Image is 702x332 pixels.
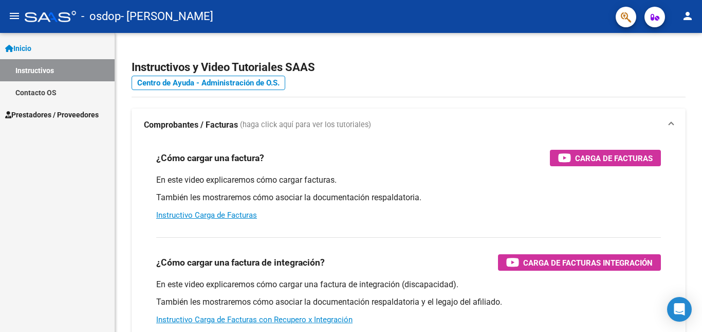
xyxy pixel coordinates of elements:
[81,5,121,28] span: - osdop
[156,211,257,220] a: Instructivo Carga de Facturas
[156,315,353,324] a: Instructivo Carga de Facturas con Recupero x Integración
[132,58,686,77] h2: Instructivos y Video Tutoriales SAAS
[132,109,686,142] mat-expansion-panel-header: Comprobantes / Facturas (haga click aquí para ver los tutoriales)
[550,150,661,166] button: Carga de Facturas
[156,192,661,203] p: También les mostraremos cómo asociar la documentación respaldatoria.
[132,76,285,90] a: Centro de Ayuda - Administración de O.S.
[498,254,661,271] button: Carga de Facturas Integración
[144,119,238,131] strong: Comprobantes / Facturas
[156,174,661,186] p: En este video explicaremos cómo cargar facturas.
[667,297,692,322] div: Open Intercom Messenger
[156,296,661,308] p: También les mostraremos cómo asociar la documentación respaldatoria y el legajo del afiliado.
[156,279,661,290] p: En este video explicaremos cómo cargar una factura de integración (discapacidad).
[5,109,99,120] span: Prestadores / Proveedores
[8,10,21,22] mat-icon: menu
[5,43,31,54] span: Inicio
[575,152,653,165] span: Carga de Facturas
[156,151,264,165] h3: ¿Cómo cargar una factura?
[681,10,694,22] mat-icon: person
[121,5,213,28] span: - [PERSON_NAME]
[523,256,653,269] span: Carga de Facturas Integración
[156,255,325,270] h3: ¿Cómo cargar una factura de integración?
[240,119,371,131] span: (haga click aquí para ver los tutoriales)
